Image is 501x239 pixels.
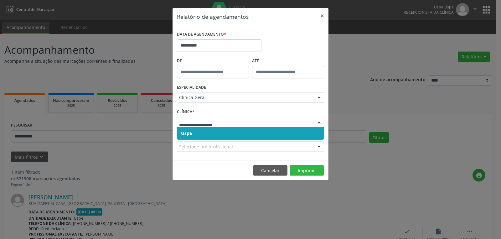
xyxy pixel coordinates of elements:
span: Selecione um profissional [179,143,233,150]
h5: Relatório de agendamentos [177,12,249,21]
label: De [177,56,249,66]
label: ATÉ [252,56,324,66]
label: DATA DE AGENDAMENTO [177,30,226,39]
span: Uspe [181,130,192,136]
label: ESPECIALIDADE [177,83,206,92]
button: Cancelar [253,165,287,176]
button: Close [316,8,328,23]
button: Imprimir [290,165,324,176]
span: Clinica Geral [179,94,311,101]
label: CLÍNICA [177,107,194,117]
